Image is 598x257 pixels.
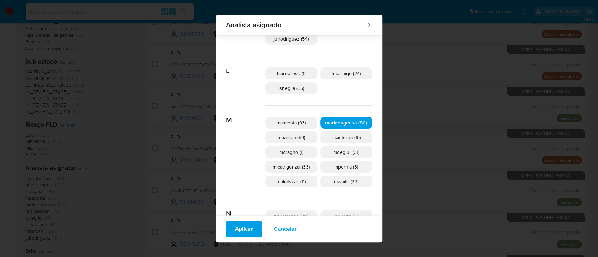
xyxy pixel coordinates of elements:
[279,149,303,156] span: mcragno (1)
[332,134,361,141] span: mcisterna (15)
[333,149,359,156] span: mdegiuli (31)
[226,21,366,28] span: Analista asignado
[320,131,372,143] div: mcisterna (15)
[273,163,310,170] span: micaelgonzal (33)
[366,21,372,28] button: Cerrar
[332,70,361,77] span: lmorinigo (24)
[226,106,265,124] span: M
[265,221,306,237] button: Cancelar
[276,178,306,185] span: mpliatskas (11)
[320,67,372,79] div: lmorinigo (24)
[265,67,317,79] div: lcaroprese (1)
[334,163,358,170] span: mpernia (3)
[320,117,372,129] div: mariaeugensa (80)
[265,82,317,94] div: lsneglia (65)
[274,221,297,237] span: Cancelar
[265,176,317,187] div: mpliatskas (11)
[226,221,262,237] button: Aplicar
[320,176,372,187] div: mwhite (23)
[320,161,372,173] div: mpernia (3)
[226,199,265,218] span: N
[320,210,372,222] div: nhuarte (4)
[265,210,317,222] div: nduclosson (70)
[276,119,306,126] span: maacosta (93)
[320,146,372,158] div: mdegiuli (31)
[335,213,358,220] span: nhuarte (4)
[277,70,305,77] span: lcaroprese (1)
[265,131,317,143] div: mbarcan (59)
[226,56,265,75] span: L
[277,134,305,141] span: mbarcan (59)
[265,161,317,173] div: micaelgonzal (33)
[274,213,308,220] span: nduclosson (70)
[235,221,253,237] span: Aplicar
[274,35,309,42] span: julrodriguez (54)
[265,33,317,45] div: julrodriguez (54)
[279,85,304,92] span: lsneglia (65)
[265,117,317,129] div: maacosta (93)
[325,119,367,126] span: mariaeugensa (80)
[265,146,317,158] div: mcragno (1)
[334,178,358,185] span: mwhite (23)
